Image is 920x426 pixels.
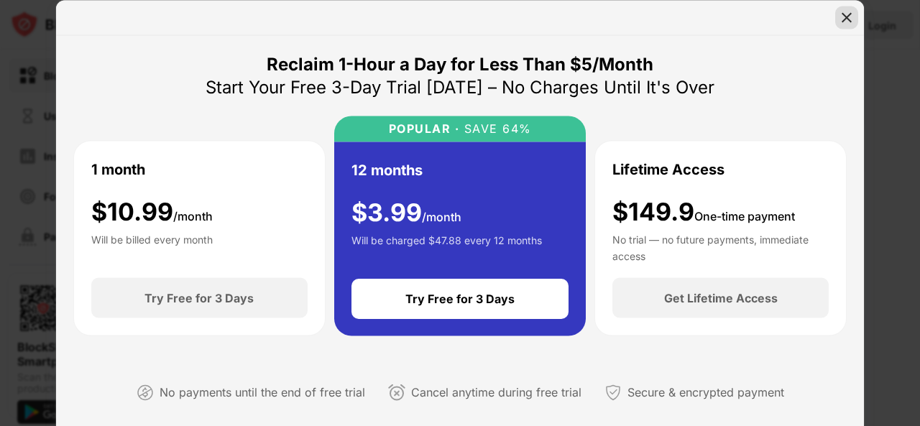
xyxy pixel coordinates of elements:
[160,382,365,403] div: No payments until the end of free trial
[664,291,778,305] div: Get Lifetime Access
[459,121,532,135] div: SAVE 64%
[351,233,542,261] div: Will be charged $47.88 every 12 months
[173,208,213,223] span: /month
[694,208,795,223] span: One-time payment
[389,121,460,135] div: POPULAR ·
[612,232,829,261] div: No trial — no future payments, immediate access
[137,384,154,401] img: not-paying
[91,232,213,261] div: Will be billed every month
[612,158,724,180] div: Lifetime Access
[411,382,581,403] div: Cancel anytime during free trial
[422,209,461,223] span: /month
[91,197,213,226] div: $ 10.99
[612,197,795,226] div: $149.9
[388,384,405,401] img: cancel-anytime
[351,198,461,227] div: $ 3.99
[604,384,622,401] img: secured-payment
[91,158,145,180] div: 1 month
[627,382,784,403] div: Secure & encrypted payment
[206,75,714,98] div: Start Your Free 3-Day Trial [DATE] – No Charges Until It's Over
[267,52,653,75] div: Reclaim 1-Hour a Day for Less Than $5/Month
[144,291,254,305] div: Try Free for 3 Days
[405,292,515,306] div: Try Free for 3 Days
[351,159,423,180] div: 12 months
